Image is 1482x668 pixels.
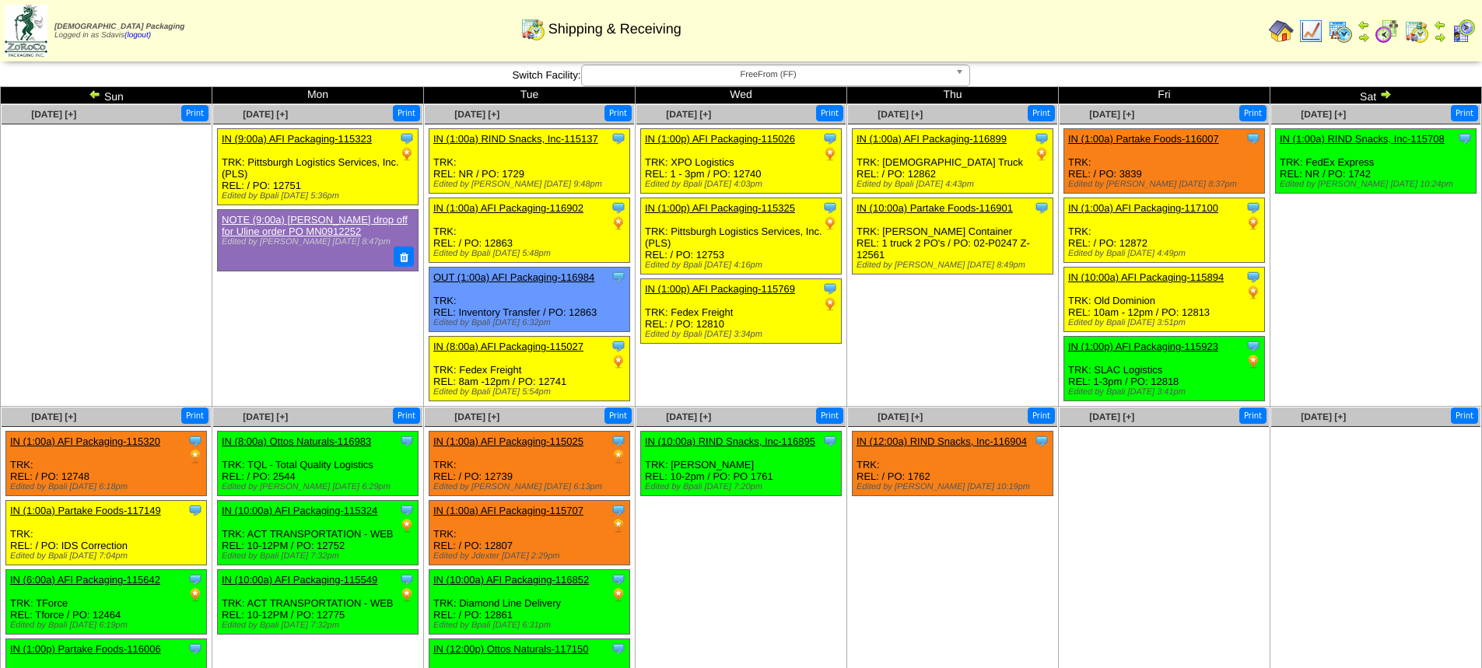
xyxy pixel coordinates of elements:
[429,337,630,401] div: TRK: Fedex Freight REL: 8am -12pm / PO: 12741
[187,641,203,656] img: Tooltip
[1059,87,1270,104] td: Fri
[454,109,499,120] a: [DATE] [+]
[6,570,207,635] div: TRK: TForce REL: Tforce / PO: 12464
[1068,318,1264,327] div: Edited by Bpali [DATE] 3:51pm
[857,180,1053,189] div: Edited by Bpali [DATE] 4:43pm
[611,215,626,231] img: PO
[1379,88,1392,100] img: arrowright.gif
[1246,285,1261,300] img: PO
[822,146,838,162] img: PO
[641,198,842,275] div: TRK: Pittsburgh Logistics Services, Inc. (PLS) REL: / PO: 12753
[10,482,206,491] div: Edited by Bpali [DATE] 6:18pm
[1034,433,1049,449] img: Tooltip
[816,407,843,424] button: Print
[1246,269,1261,285] img: Tooltip
[822,215,838,231] img: PO
[1298,19,1323,44] img: line_graph.gif
[243,109,288,120] a: [DATE] [+]
[1276,129,1477,194] div: TRK: FedEx Express REL: NR / PO: 1742
[1,87,212,104] td: Sun
[1301,411,1346,422] a: [DATE] [+]
[611,449,626,464] img: PO
[243,411,288,422] a: [DATE] [+]
[1301,109,1346,120] span: [DATE] [+]
[424,87,636,104] td: Tue
[181,407,208,424] button: Print
[822,281,838,296] img: Tooltip
[1064,337,1265,401] div: TRK: SLAC Logistics REL: 1-3pm / PO: 12818
[433,271,594,283] a: OUT (1:00a) AFI Packaging-116984
[857,435,1027,447] a: IN (12:00a) RIND Snacks, Inc-116904
[611,502,626,518] img: Tooltip
[645,202,795,214] a: IN (1:00p) AFI Packaging-115325
[1034,131,1049,146] img: Tooltip
[218,129,419,205] div: TRK: Pittsburgh Logistics Services, Inc. (PLS) REL: / PO: 12751
[399,572,415,587] img: Tooltip
[399,131,415,146] img: Tooltip
[222,505,377,516] a: IN (10:00a) AFI Packaging-115324
[641,279,842,344] div: TRK: Fedex Freight REL: / PO: 12810
[1089,411,1134,422] span: [DATE] [+]
[857,202,1013,214] a: IN (10:00a) Partake Foods-116901
[666,411,711,422] a: [DATE] [+]
[611,269,626,285] img: Tooltip
[394,247,414,267] button: Delete Note
[31,109,76,120] a: [DATE] [+]
[878,109,923,120] span: [DATE] [+]
[222,435,371,447] a: IN (8:00a) Ottos Naturals-116983
[187,572,203,587] img: Tooltip
[6,432,207,496] div: TRK: REL: / PO: 12748
[1451,19,1476,44] img: calendarcustomer.gif
[604,105,632,121] button: Print
[399,146,415,162] img: PO
[857,482,1053,491] div: Edited by [PERSON_NAME] [DATE] 10:19pm
[1064,268,1265,332] div: TRK: Old Dominion REL: 10am - 12pm / PO: 12813
[222,214,408,237] a: NOTE (9:00a) [PERSON_NAME] drop off for Uline order PO MN0912252
[31,411,76,422] a: [DATE] [+]
[433,643,588,655] a: IN (12:00p) Ottos Naturals-117150
[433,574,589,586] a: IN (10:00a) AFI Packaging-116852
[1028,407,1055,424] button: Print
[222,191,418,201] div: Edited by Bpali [DATE] 5:36pm
[878,411,923,422] a: [DATE] [+]
[1246,200,1261,215] img: Tooltip
[1246,354,1261,369] img: PO
[1068,341,1218,352] a: IN (1:00p) AFI Packaging-115923
[454,411,499,422] span: [DATE] [+]
[1358,19,1370,31] img: arrowleft.gif
[10,574,160,586] a: IN (6:00a) AFI Packaging-115642
[433,551,629,561] div: Edited by Jdexter [DATE] 2:29pm
[857,261,1053,270] div: Edited by [PERSON_NAME] [DATE] 8:49pm
[1358,31,1370,44] img: arrowright.gif
[10,435,160,447] a: IN (1:00a) AFI Packaging-115320
[222,482,418,491] div: Edited by [PERSON_NAME] [DATE] 6:29pm
[399,518,415,533] img: PO
[857,133,1007,145] a: IN (1:00a) AFI Packaging-116899
[1451,407,1478,424] button: Print
[218,432,419,496] div: TRK: TQL - Total Quality Logistics REL: / PO: 2544
[1269,19,1294,44] img: home.gif
[429,129,630,194] div: TRK: REL: NR / PO: 1729
[1239,407,1267,424] button: Print
[1034,146,1049,162] img: PO
[1246,215,1261,231] img: PO
[853,198,1053,275] div: TRK: [PERSON_NAME] Container REL: 1 truck 2 PO's / PO: 02-P0247 Z-12561
[822,131,838,146] img: Tooltip
[218,570,419,635] div: TRK: ACT TRANSPORTATION - WEB REL: 10-12PM / PO: 12775
[1068,387,1264,397] div: Edited by Bpali [DATE] 3:41pm
[222,237,410,247] div: Edited by [PERSON_NAME] [DATE] 8:47pm
[433,482,629,491] div: Edited by [PERSON_NAME] [DATE] 6:13pm
[1246,338,1261,354] img: Tooltip
[1457,131,1473,146] img: Tooltip
[611,572,626,587] img: Tooltip
[393,105,420,121] button: Print
[429,432,630,496] div: TRK: REL: / PO: 12739
[1451,105,1478,121] button: Print
[187,449,203,464] img: PO
[399,433,415,449] img: Tooltip
[611,518,626,533] img: PO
